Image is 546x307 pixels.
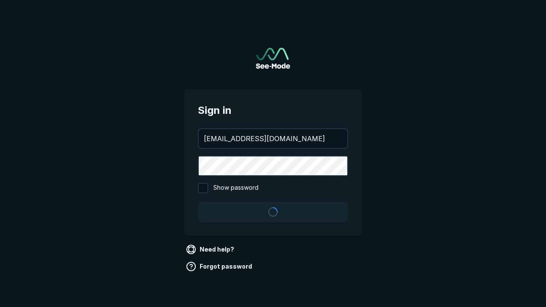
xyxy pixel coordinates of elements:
a: Need help? [184,243,238,256]
input: your@email.com [199,129,347,148]
span: Show password [213,183,258,193]
img: See-Mode Logo [256,48,290,69]
a: Forgot password [184,260,256,273]
a: Go to sign in [256,48,290,69]
span: Sign in [198,103,348,118]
